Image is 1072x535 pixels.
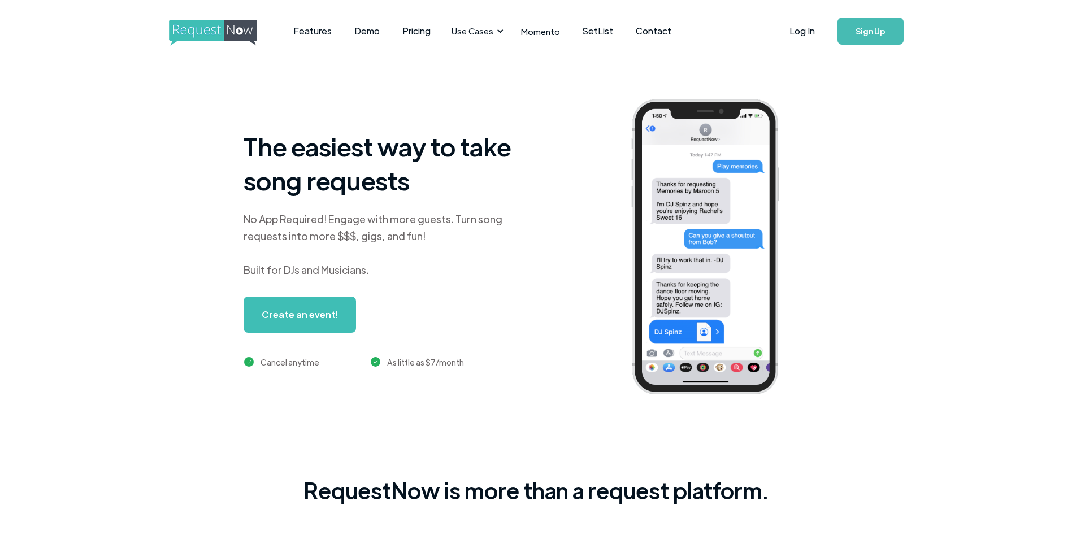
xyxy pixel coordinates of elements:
img: green checkmark [371,357,380,367]
a: Momento [510,15,571,48]
a: Features [282,14,343,49]
div: Use Cases [452,25,493,37]
img: requestnow logo [169,20,278,46]
img: iphone screenshot [618,92,809,406]
div: Cancel anytime [261,355,319,369]
a: Pricing [391,14,442,49]
a: SetList [571,14,624,49]
img: green checkmark [244,357,254,367]
a: Log In [778,11,826,51]
div: As little as $7/month [387,355,464,369]
a: Demo [343,14,391,49]
div: No App Required! Engage with more guests. Turn song requests into more $$$, gigs, and fun! Built ... [244,211,526,279]
a: Contact [624,14,683,49]
img: venmo screenshot [783,349,904,382]
a: Create an event! [244,297,356,333]
h1: The easiest way to take song requests [244,129,526,197]
a: Sign Up [837,18,904,45]
a: home [169,20,254,42]
div: Use Cases [445,14,507,49]
img: contact card example [783,384,904,418]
